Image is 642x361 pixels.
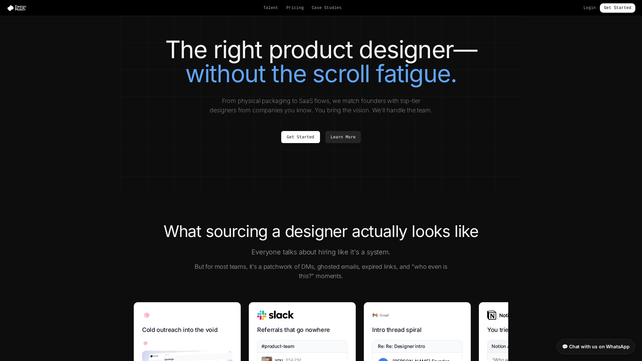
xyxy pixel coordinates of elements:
img: Slack [257,311,294,320]
p: From physical packaging to SaaS flows, we match founders with top-tier designers from companies y... [209,96,433,115]
img: Gmail [372,311,389,320]
h3: Cold outreach into the void [142,325,232,335]
a: Login [583,5,596,11]
a: Get Started [281,131,320,143]
a: Learn More [325,131,361,143]
a: 💬 Chat with us on WhatsApp [556,339,635,354]
h3: You tried to get organized [487,325,577,335]
div: Re: Re: Designer intro [378,343,425,350]
a: Talent [263,5,279,11]
span: without the scroll fatigue. [185,59,457,88]
span: #product-team [261,343,294,350]
h1: The right product designer— [134,37,508,86]
a: Pricing [286,5,304,11]
img: Dribbble [142,340,149,347]
p: Everyone talks about hiring like it's a system. [193,247,449,257]
h2: What sourcing a designer actually looks like [134,223,508,239]
img: Dribbble [142,311,151,320]
div: Notion AI [492,343,512,350]
img: Design Match [7,5,29,11]
p: But for most teams, it's a patchwork of DMs, ghosted emails, expired links, and "who even is this... [193,262,449,281]
h3: Referrals that go nowhere [257,325,347,335]
img: Notion [487,311,514,320]
h3: Intro thread spiral [372,325,462,335]
a: Case Studies [312,5,341,11]
a: Get Started [600,3,635,13]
